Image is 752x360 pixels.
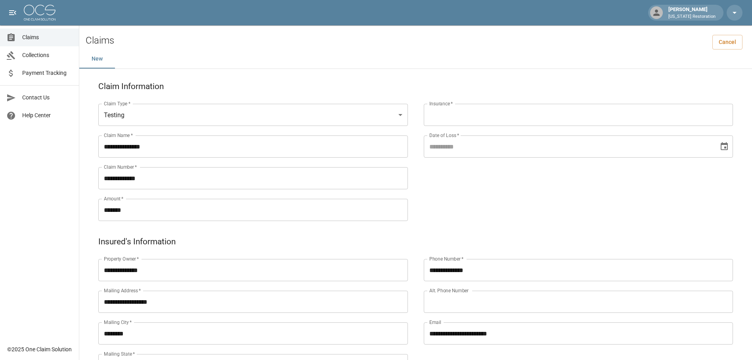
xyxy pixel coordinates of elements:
[22,51,73,59] span: Collections
[429,319,441,326] label: Email
[716,139,732,154] button: Choose date
[22,69,73,77] span: Payment Tracking
[5,5,21,21] button: open drawer
[104,195,124,202] label: Amount
[104,350,135,357] label: Mailing State
[712,35,742,50] a: Cancel
[22,111,73,120] span: Help Center
[22,93,73,102] span: Contact Us
[104,255,139,262] label: Property Owner
[24,5,55,21] img: ocs-logo-white-transparent.png
[668,13,716,20] p: [US_STATE] Restoration
[429,132,459,139] label: Date of Loss
[429,100,453,107] label: Insurance
[104,287,141,294] label: Mailing Address
[7,345,72,353] div: © 2025 One Claim Solution
[79,50,115,69] button: New
[104,100,130,107] label: Claim Type
[98,104,408,126] div: Testing
[104,319,132,326] label: Mailing City
[104,164,137,170] label: Claim Number
[79,50,752,69] div: dynamic tabs
[104,132,133,139] label: Claim Name
[86,35,114,46] h2: Claims
[22,33,73,42] span: Claims
[429,255,463,262] label: Phone Number
[665,6,719,20] div: [PERSON_NAME]
[429,287,469,294] label: Alt. Phone Number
